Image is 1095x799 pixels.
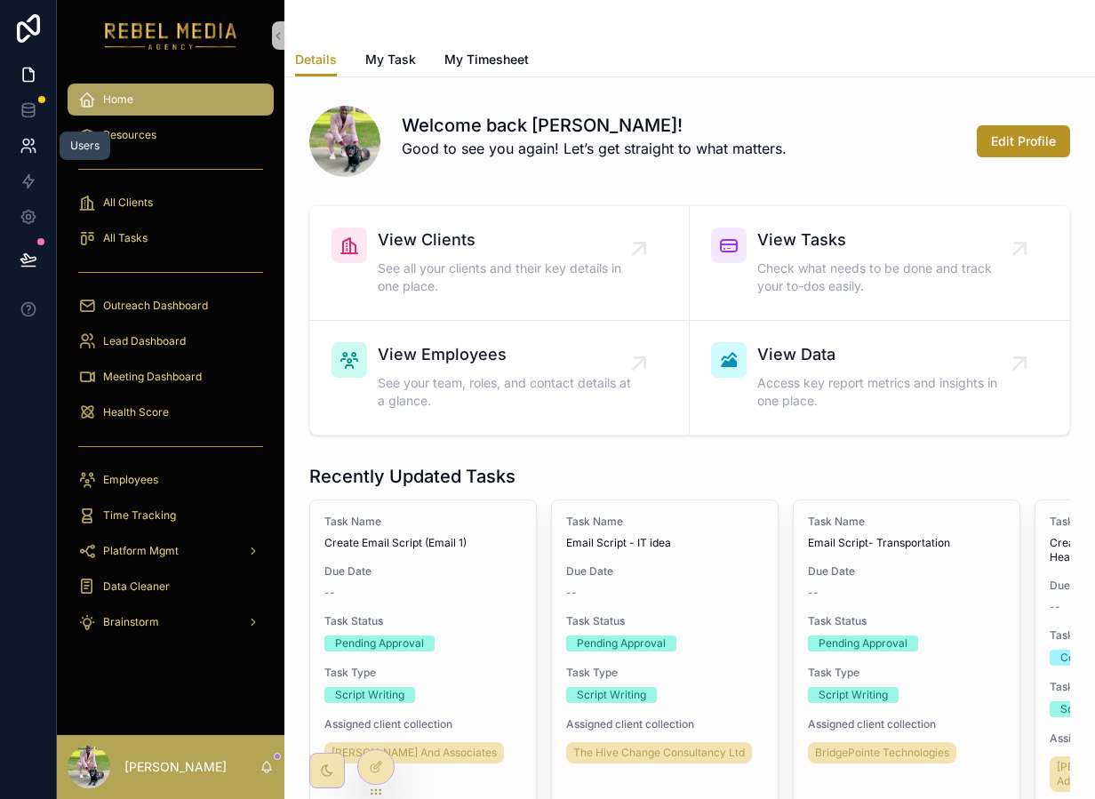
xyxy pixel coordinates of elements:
a: Home [68,84,274,116]
span: Email Script - IT idea [566,536,763,550]
span: -- [566,586,577,600]
button: Edit Profile [977,125,1070,157]
span: Due Date [808,564,1005,579]
h1: Recently Updated Tasks [309,464,516,489]
a: [PERSON_NAME] And Associates [324,742,504,763]
span: Task Type [808,666,1005,680]
span: Employees [103,473,158,487]
div: Users [70,139,100,153]
span: -- [324,586,335,600]
div: Script Writing [335,687,404,703]
span: The Hive Change Consultancy Ltd [573,746,745,760]
a: Resources [68,119,274,151]
p: [PERSON_NAME] [124,758,227,776]
a: Outreach Dashboard [68,290,274,322]
span: View Data [757,342,1019,367]
span: Task Type [324,666,522,680]
span: Assigned client collection [808,717,1005,731]
a: The Hive Change Consultancy Ltd [566,742,752,763]
span: Details [295,51,337,68]
span: Time Tracking [103,508,176,523]
span: Edit Profile [991,132,1056,150]
a: Brainstorm [68,606,274,638]
span: My Task [365,51,416,68]
p: Good to see you again! Let’s get straight to what matters. [402,138,787,159]
div: Pending Approval [819,635,907,651]
span: Meeting Dashboard [103,370,202,384]
span: Access key report metrics and insights in one place. [757,374,1019,410]
span: Outreach Dashboard [103,299,208,313]
a: BridgePointe Technologies [808,742,956,763]
span: Email Script- Transportation [808,536,1005,550]
a: Time Tracking [68,499,274,531]
span: Due Date [566,564,763,579]
a: View ClientsSee all your clients and their key details in one place. [310,206,690,321]
a: Health Score [68,396,274,428]
div: Script Writing [577,687,646,703]
span: See all your clients and their key details in one place. [378,260,639,295]
a: Data Cleaner [68,571,274,603]
a: Lead Dashboard [68,325,274,357]
span: All Clients [103,196,153,210]
span: Resources [103,128,156,142]
span: Create Email Script (Email 1) [324,536,522,550]
span: -- [1050,600,1060,614]
span: Task Status [808,614,1005,628]
img: App logo [105,21,237,50]
span: Task Status [566,614,763,628]
span: Health Score [103,405,169,419]
span: BridgePointe Technologies [815,746,949,760]
a: All Clients [68,187,274,219]
a: All Tasks [68,222,274,254]
span: Task Name [808,515,1005,529]
span: View Tasks [757,228,1019,252]
span: Task Status [324,614,522,628]
a: My Task [365,44,416,79]
span: Check what needs to be done and track your to-dos easily. [757,260,1019,295]
span: Home [103,92,133,107]
span: Task Name [566,515,763,529]
a: View EmployeesSee your team, roles, and contact details at a glance. [310,321,690,435]
span: -- [808,586,819,600]
span: Due Date [324,564,522,579]
span: Assigned client collection [324,717,522,731]
div: Script Writing [819,687,888,703]
span: Platform Mgmt [103,544,179,558]
span: Assigned client collection [566,717,763,731]
span: Task Name [324,515,522,529]
div: Pending Approval [335,635,424,651]
a: Details [295,44,337,77]
span: Lead Dashboard [103,334,186,348]
span: My Timesheet [444,51,529,68]
a: Meeting Dashboard [68,361,274,393]
span: Task Type [566,666,763,680]
div: scrollable content [57,71,284,661]
span: All Tasks [103,231,148,245]
a: View TasksCheck what needs to be done and track your to-dos easily. [690,206,1069,321]
span: View Clients [378,228,639,252]
span: See your team, roles, and contact details at a glance. [378,374,639,410]
a: My Timesheet [444,44,529,79]
span: Brainstorm [103,615,159,629]
a: Employees [68,464,274,496]
span: Data Cleaner [103,579,170,594]
a: Platform Mgmt [68,535,274,567]
span: View Employees [378,342,639,367]
span: [PERSON_NAME] And Associates [332,746,497,760]
h1: Welcome back [PERSON_NAME]! [402,113,787,138]
div: Pending Approval [577,635,666,651]
a: View DataAccess key report metrics and insights in one place. [690,321,1069,435]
